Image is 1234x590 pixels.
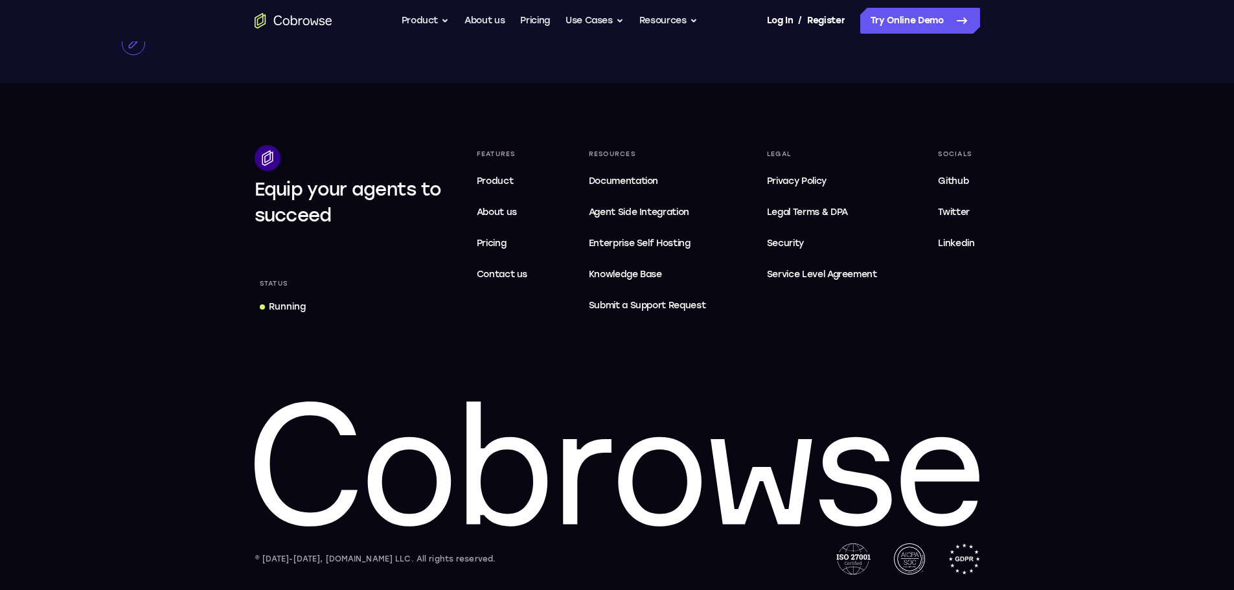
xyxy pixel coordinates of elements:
[584,168,711,194] a: Documentation
[584,145,711,163] div: Resources
[807,8,845,34] a: Register
[762,199,882,225] a: Legal Terms & DPA
[938,207,970,218] span: Twitter
[477,269,528,280] span: Contact us
[472,199,533,225] a: About us
[762,262,882,288] a: Service Level Agreement
[639,8,698,34] button: Resources
[948,543,980,574] img: GDPR
[860,8,980,34] a: Try Online Demo
[477,238,507,249] span: Pricing
[472,262,533,288] a: Contact us
[255,552,496,565] div: © [DATE]-[DATE], [DOMAIN_NAME] LLC. All rights reserved.
[767,267,877,282] span: Service Level Agreement
[933,199,979,225] a: Twitter
[255,13,332,28] a: Go to the home page
[933,231,979,256] a: Linkedin
[589,298,706,313] span: Submit a Support Request
[472,231,533,256] a: Pricing
[584,231,711,256] a: Enterprise Self Hosting
[767,207,848,218] span: Legal Terms & DPA
[472,168,533,194] a: Product
[584,293,711,319] a: Submit a Support Request
[767,8,793,34] a: Log In
[767,176,827,187] span: Privacy Policy
[762,145,882,163] div: Legal
[767,238,804,249] span: Security
[589,236,706,251] span: Enterprise Self Hosting
[836,543,870,574] img: ISO
[464,8,505,34] a: About us
[477,207,517,218] span: About us
[762,231,882,256] a: Security
[938,176,968,187] span: Github
[520,8,550,34] a: Pricing
[589,176,658,187] span: Documentation
[255,275,293,293] div: Status
[933,168,979,194] a: Github
[589,205,706,220] span: Agent Side Integration
[933,145,979,163] div: Socials
[584,199,711,225] a: Agent Side Integration
[762,168,882,194] a: Privacy Policy
[798,13,802,28] span: /
[269,301,306,313] div: Running
[589,269,662,280] span: Knowledge Base
[255,295,311,319] a: Running
[472,145,533,163] div: Features
[255,178,442,226] span: Equip your agents to succeed
[584,262,711,288] a: Knowledge Base
[894,543,925,574] img: AICPA SOC
[566,8,624,34] button: Use Cases
[402,8,450,34] button: Product
[477,176,514,187] span: Product
[938,238,974,249] span: Linkedin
